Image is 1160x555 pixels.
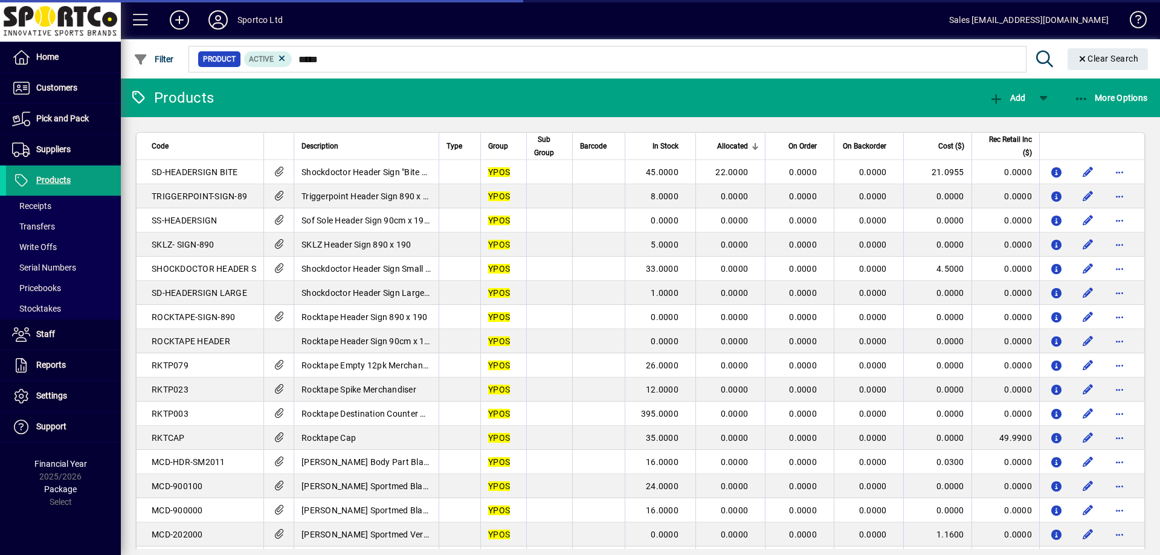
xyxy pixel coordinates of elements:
span: 0.0000 [651,312,678,322]
span: 16.0000 [646,505,678,515]
span: 0.0000 [721,240,749,249]
em: YPOS [488,191,510,201]
button: Edit [1078,428,1098,448]
a: Pricebooks [6,278,121,298]
a: Staff [6,319,121,350]
div: Barcode [580,140,617,153]
button: Edit [1078,187,1098,206]
span: 0.0000 [721,409,749,419]
span: Shockdoctor Header Sign Large "Hardcore Protection"100cmx18cm [301,288,562,298]
td: 0.0000 [903,329,971,353]
span: [PERSON_NAME] Body Part Blades set with holders [301,457,501,467]
a: Suppliers [6,135,121,165]
span: 0.0000 [789,216,817,225]
span: Description [301,140,338,153]
em: YPOS [488,167,510,177]
span: 0.0000 [859,457,887,467]
span: 0.0000 [859,361,887,370]
span: 395.0000 [641,409,678,419]
em: YPOS [488,336,510,346]
div: Sales [EMAIL_ADDRESS][DOMAIN_NAME] [949,10,1109,30]
td: 0.0000 [903,377,971,402]
td: 0.0000 [971,522,1039,547]
td: 49.9900 [971,426,1039,450]
div: Sportco Ltd [237,10,283,30]
span: 0.0000 [789,433,817,443]
button: More Options [1071,87,1151,109]
em: YPOS [488,505,510,515]
span: Add [989,93,1025,103]
span: 35.0000 [646,433,678,443]
button: Clear [1068,48,1149,70]
td: 0.0000 [903,402,971,426]
td: 0.0000 [971,402,1039,426]
span: Type [446,140,462,153]
span: 0.0000 [789,264,817,274]
span: 0.0000 [651,530,678,539]
span: Suppliers [36,144,71,154]
td: 1.1600 [903,522,971,547]
button: More options [1110,452,1129,472]
span: Pricebooks [12,283,61,293]
button: More options [1110,259,1129,278]
span: 0.0000 [789,385,817,394]
td: 0.0300 [903,450,971,474]
span: 45.0000 [646,167,678,177]
a: Reports [6,350,121,380]
span: 0.0000 [789,336,817,346]
td: 0.0000 [903,233,971,257]
span: Sof Sole Header Sign 90cm x 19cm [301,216,436,225]
span: Cost ($) [938,140,964,153]
td: 0.0000 [971,498,1039,522]
span: Filter [134,54,174,64]
span: 0.0000 [859,530,887,539]
td: 0.0000 [971,233,1039,257]
span: Package [44,484,77,494]
span: Home [36,52,59,62]
button: More options [1110,283,1129,303]
span: 33.0000 [646,264,678,274]
span: RKTP023 [152,385,188,394]
span: 0.0000 [859,240,887,249]
button: Edit [1078,307,1098,327]
span: Sub Group [534,133,554,159]
span: More Options [1074,93,1148,103]
div: Products [130,88,214,107]
td: 21.0955 [903,160,971,184]
td: 0.0000 [903,498,971,522]
td: 0.0000 [971,353,1039,377]
button: More options [1110,404,1129,423]
span: [PERSON_NAME] Sportmed Vertical Sign-Step1,2,3 [301,530,498,539]
span: SS-HEADERSIGN [152,216,217,225]
button: More options [1110,332,1129,351]
button: Edit [1078,162,1098,182]
button: More options [1110,501,1129,520]
button: Edit [1078,476,1098,496]
span: 0.0000 [721,288,749,298]
div: Sub Group [534,133,565,159]
span: MCD-202000 [152,530,203,539]
span: 0.0000 [789,409,817,419]
em: YPOS [488,288,510,298]
button: More options [1110,525,1129,544]
span: Products [36,175,71,185]
span: 0.0000 [721,457,749,467]
button: Filter [130,48,177,70]
button: Edit [1078,525,1098,544]
span: Receipts [12,201,51,211]
td: 0.0000 [971,257,1039,281]
span: 0.0000 [859,385,887,394]
span: 0.0000 [721,264,749,274]
span: 0.0000 [789,312,817,322]
td: 0.0000 [971,184,1039,208]
span: 0.0000 [721,336,749,346]
span: Rocktape Destination Counter Mats [301,409,440,419]
div: On Order [773,140,828,153]
span: 0.0000 [721,361,749,370]
td: 0.0000 [971,377,1039,402]
span: 0.0000 [859,481,887,491]
td: 0.0000 [971,305,1039,329]
td: 0.0000 [903,305,971,329]
a: Support [6,412,121,442]
span: Group [488,140,508,153]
